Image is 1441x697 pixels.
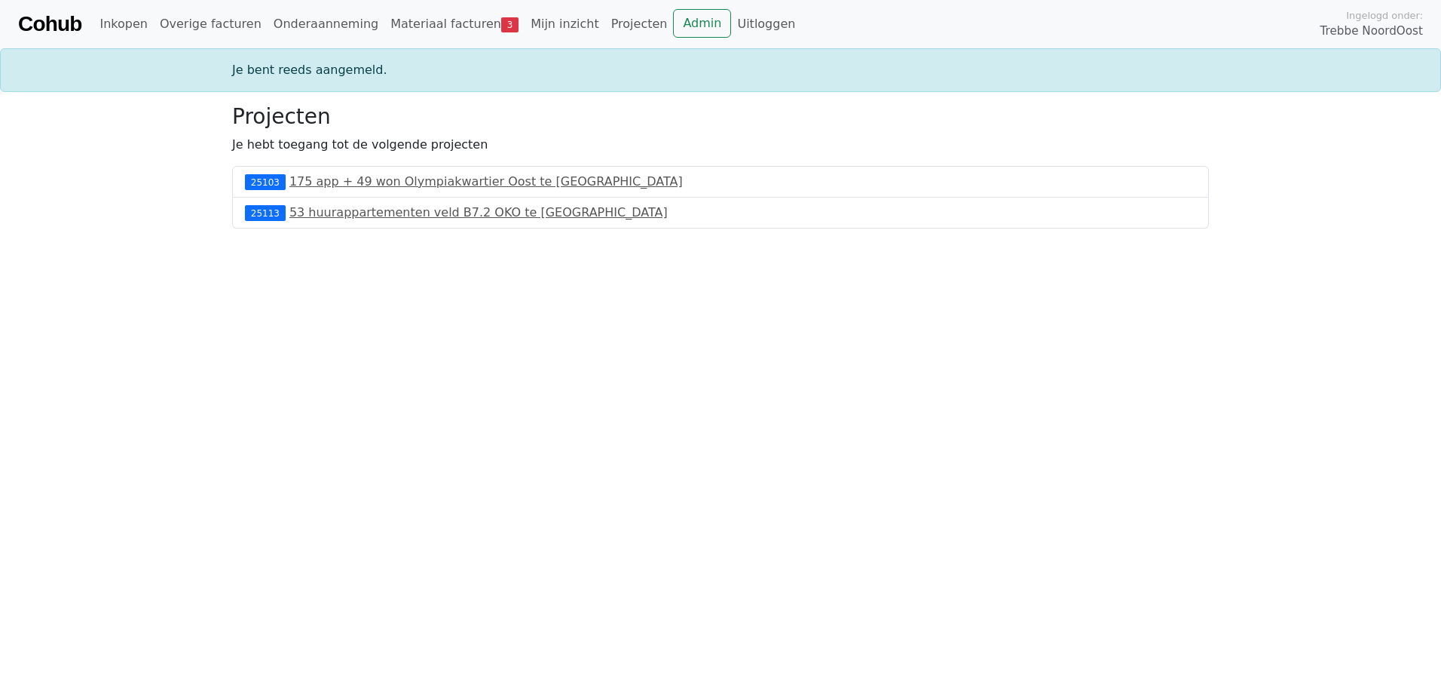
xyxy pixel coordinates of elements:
p: Je hebt toegang tot de volgende projecten [232,136,1209,154]
div: 25113 [245,205,286,220]
a: Projecten [605,9,674,39]
a: Onderaanneming [268,9,384,39]
a: Inkopen [93,9,153,39]
a: Cohub [18,6,81,42]
span: Trebbe NoordOost [1320,23,1423,40]
span: Ingelogd onder: [1346,8,1423,23]
a: 53 huurappartementen veld B7.2 OKO te [GEOGRAPHIC_DATA] [289,205,668,220]
div: Je bent reeds aangemeld. [223,61,1218,79]
a: Materiaal facturen3 [384,9,525,39]
a: 175 app + 49 won Olympiakwartier Oost te [GEOGRAPHIC_DATA] [289,174,683,189]
div: 25103 [245,174,286,189]
a: Mijn inzicht [525,9,605,39]
a: Admin [673,9,731,38]
a: Overige facturen [154,9,268,39]
span: 3 [501,17,519,32]
h3: Projecten [232,104,1209,130]
a: Uitloggen [731,9,801,39]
